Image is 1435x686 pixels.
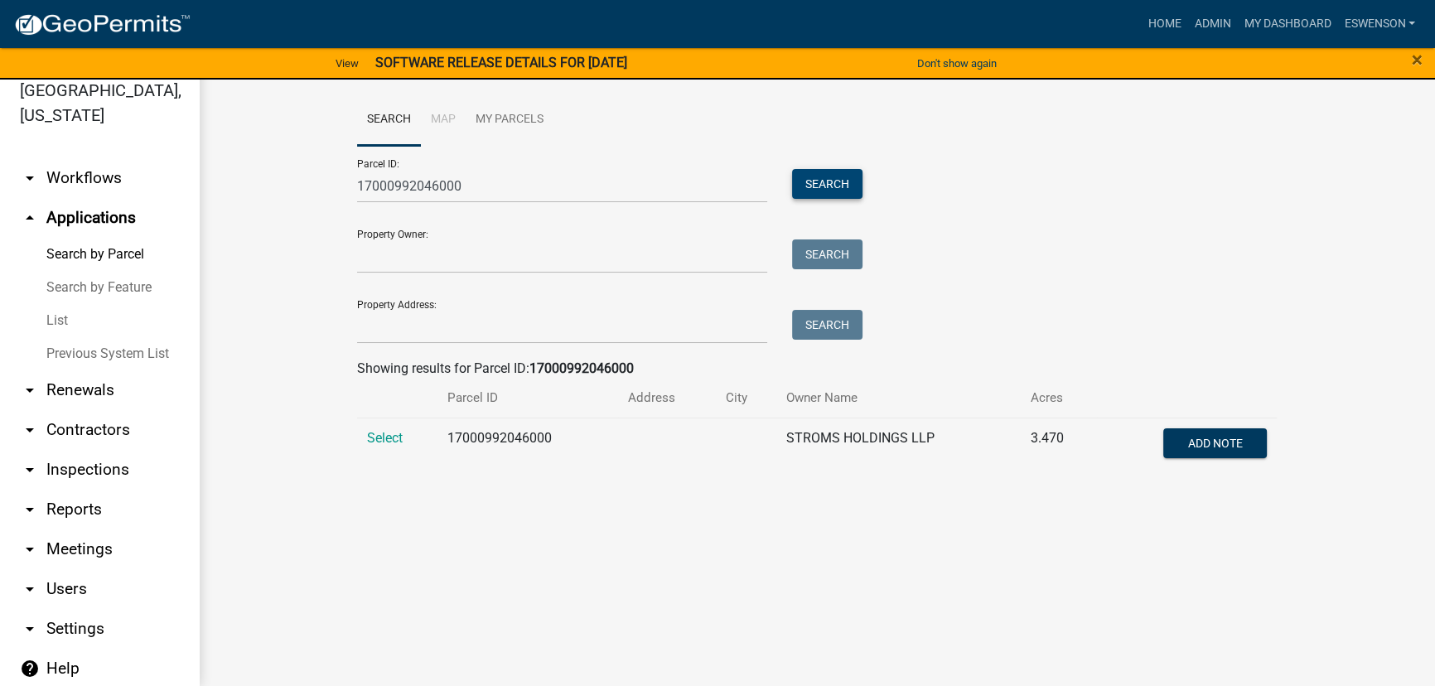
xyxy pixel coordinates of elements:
strong: 17000992046000 [529,360,634,376]
span: × [1412,48,1423,71]
i: arrow_drop_down [20,168,40,188]
i: arrow_drop_down [20,539,40,559]
th: Address [618,379,716,418]
i: arrow_drop_up [20,208,40,228]
i: arrow_drop_down [20,500,40,519]
button: Search [792,239,862,269]
td: 17000992046000 [437,418,618,472]
a: eswenson [1337,8,1422,40]
a: Home [1141,8,1187,40]
button: Don't show again [911,50,1003,77]
strong: SOFTWARE RELEASE DETAILS FOR [DATE] [375,55,627,70]
i: arrow_drop_down [20,460,40,480]
i: arrow_drop_down [20,579,40,599]
th: Acres [1020,379,1097,418]
a: View [329,50,365,77]
i: help [20,659,40,679]
td: 3.470 [1020,418,1097,472]
th: Parcel ID [437,379,618,418]
button: Close [1412,50,1423,70]
button: Add Note [1163,428,1267,458]
span: Add Note [1187,436,1242,449]
td: STROMS HOLDINGS LLP [776,418,1021,472]
button: Search [792,310,862,340]
a: Admin [1187,8,1237,40]
i: arrow_drop_down [20,420,40,440]
th: Owner Name [776,379,1021,418]
i: arrow_drop_down [20,380,40,400]
a: Select [367,430,403,446]
a: My Parcels [466,94,553,147]
button: Search [792,169,862,199]
div: Showing results for Parcel ID: [357,359,1277,379]
i: arrow_drop_down [20,619,40,639]
a: Search [357,94,421,147]
a: My Dashboard [1237,8,1337,40]
th: City [716,379,776,418]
